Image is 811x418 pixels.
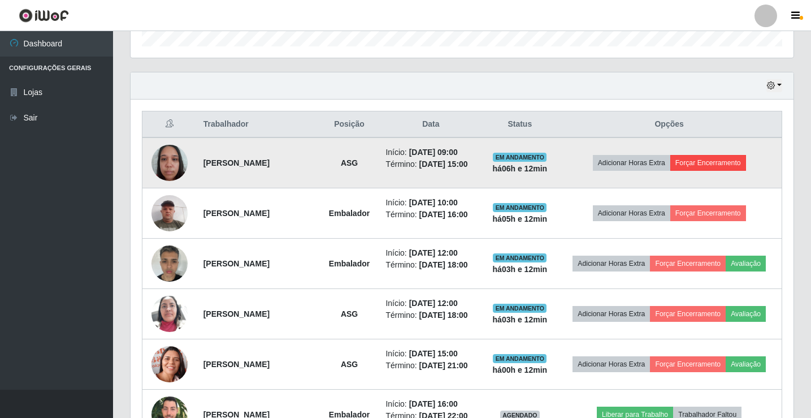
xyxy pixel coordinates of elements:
[557,111,782,138] th: Opções
[419,210,468,219] time: [DATE] 16:00
[409,399,458,408] time: [DATE] 16:00
[203,158,270,167] strong: [PERSON_NAME]
[197,111,320,138] th: Trabalhador
[419,361,468,370] time: [DATE] 21:00
[726,356,766,372] button: Avaliação
[203,209,270,218] strong: [PERSON_NAME]
[151,342,188,387] img: 1691278015351.jpeg
[19,8,69,23] img: CoreUI Logo
[419,260,468,269] time: [DATE] 18:00
[726,306,766,322] button: Avaliação
[409,349,458,358] time: [DATE] 15:00
[151,189,188,237] img: 1709375112510.jpeg
[151,290,188,338] img: 1702334043931.jpeg
[385,146,476,158] li: Início:
[573,306,650,322] button: Adicionar Horas Extra
[593,155,670,171] button: Adicionar Horas Extra
[341,360,358,369] strong: ASG
[341,158,358,167] strong: ASG
[493,253,547,262] span: EM ANDAMENTO
[203,360,270,369] strong: [PERSON_NAME]
[409,299,458,308] time: [DATE] 12:00
[493,354,547,363] span: EM ANDAMENTO
[483,111,557,138] th: Status
[385,209,476,221] li: Término:
[493,153,547,162] span: EM ANDAMENTO
[670,205,746,221] button: Forçar Encerramento
[385,360,476,372] li: Término:
[726,256,766,272] button: Avaliação
[493,265,548,274] strong: há 03 h e 12 min
[419,160,468,169] time: [DATE] 15:00
[385,259,476,271] li: Término:
[493,214,548,223] strong: há 05 h e 12 min
[151,239,188,287] img: 1753187317343.jpeg
[650,306,726,322] button: Forçar Encerramento
[409,248,458,257] time: [DATE] 12:00
[493,304,547,313] span: EM ANDAMENTO
[203,259,270,268] strong: [PERSON_NAME]
[203,309,270,318] strong: [PERSON_NAME]
[385,247,476,259] li: Início:
[385,158,476,170] li: Término:
[329,259,370,268] strong: Embalador
[670,155,746,171] button: Forçar Encerramento
[493,365,548,374] strong: há 00 h e 12 min
[593,205,670,221] button: Adicionar Horas Extra
[493,164,548,173] strong: há 06 h e 12 min
[385,398,476,410] li: Início:
[151,139,188,187] img: 1740415667017.jpeg
[419,311,468,320] time: [DATE] 18:00
[329,209,370,218] strong: Embalador
[385,348,476,360] li: Início:
[385,197,476,209] li: Início:
[320,111,379,138] th: Posição
[650,356,726,372] button: Forçar Encerramento
[379,111,483,138] th: Data
[573,356,650,372] button: Adicionar Horas Extra
[573,256,650,272] button: Adicionar Horas Extra
[409,148,458,157] time: [DATE] 09:00
[493,203,547,212] span: EM ANDAMENTO
[409,198,458,207] time: [DATE] 10:00
[650,256,726,272] button: Forçar Encerramento
[385,309,476,321] li: Término:
[385,298,476,309] li: Início:
[341,309,358,318] strong: ASG
[493,315,548,324] strong: há 03 h e 12 min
